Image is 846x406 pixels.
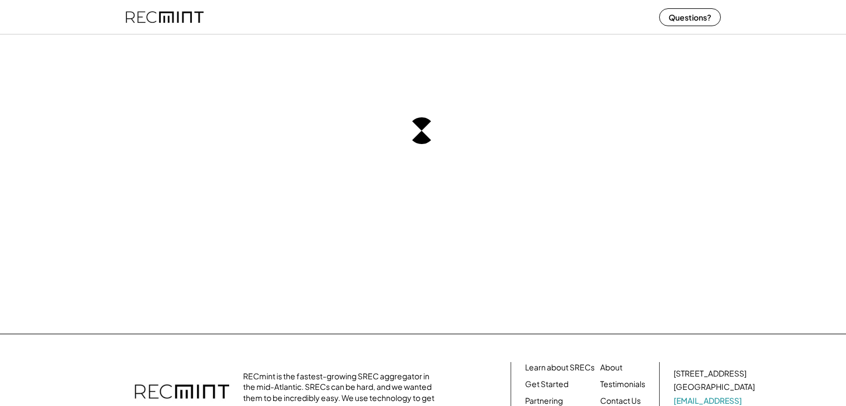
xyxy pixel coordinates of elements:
a: Get Started [525,379,568,390]
button: Questions? [659,8,721,26]
img: recmint-logotype%403x%20%281%29.jpeg [126,2,204,32]
a: Learn about SRECs [525,362,595,373]
div: [STREET_ADDRESS] [674,368,746,379]
div: [GEOGRAPHIC_DATA] [674,382,755,393]
a: About [600,362,622,373]
a: Testimonials [600,379,645,390]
